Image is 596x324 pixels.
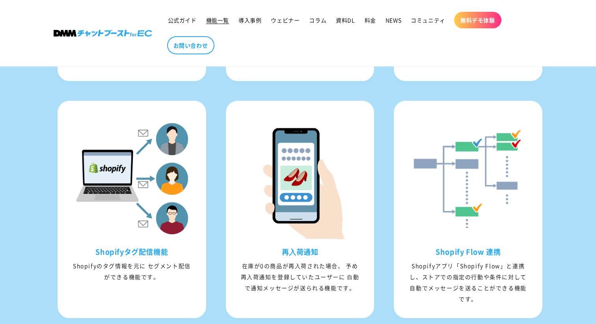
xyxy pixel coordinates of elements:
[454,12,501,28] a: 無料デモ体験
[266,12,304,28] a: ウェビナー
[168,17,197,24] span: 公式ガイド
[60,247,204,256] h3: Shopifyタグ配信機能
[234,12,266,28] a: 導入事例
[304,12,331,28] a: コラム
[411,17,445,24] span: コミュニティ
[240,118,361,239] img: 再⼊荷通知
[406,12,450,28] a: コミュニティ
[228,247,372,256] h3: 再⼊荷通知
[365,17,376,24] span: 料金
[60,260,204,282] div: Shopifyのタグ情報を元に セグメント配信ができる機能です。
[173,42,208,49] span: お問い合わせ
[167,36,214,54] a: お問い合わせ
[54,30,152,37] img: 株式会社DMM Boost
[381,12,406,28] a: NEWS
[408,118,529,239] img: Shopify Flow 連携
[460,17,495,24] span: 無料デモ体験
[396,247,540,256] h3: Shopify Flow 連携
[238,17,261,24] span: 導入事例
[228,260,372,293] div: 在庫が0の商品が再⼊荷された場合、 予め再⼊荷通知を登録していたユーザーに ⾃動で通知メッセージが送られる機能です。
[201,12,234,28] a: 機能一覧
[309,17,326,24] span: コラム
[271,17,300,24] span: ウェビナー
[336,17,355,24] span: 資料DL
[360,12,381,28] a: 料金
[71,118,192,239] img: Shopifyタグ配信機能
[163,12,201,28] a: 公式ガイド
[331,12,359,28] a: 資料DL
[396,260,540,304] div: Shopifyアプリ「Shopify Flow」と連携し、ストアでの指定の行動や条件に対して自動でメッセージを送ることができる機能です。
[386,17,401,24] span: NEWS
[206,17,229,24] span: 機能一覧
